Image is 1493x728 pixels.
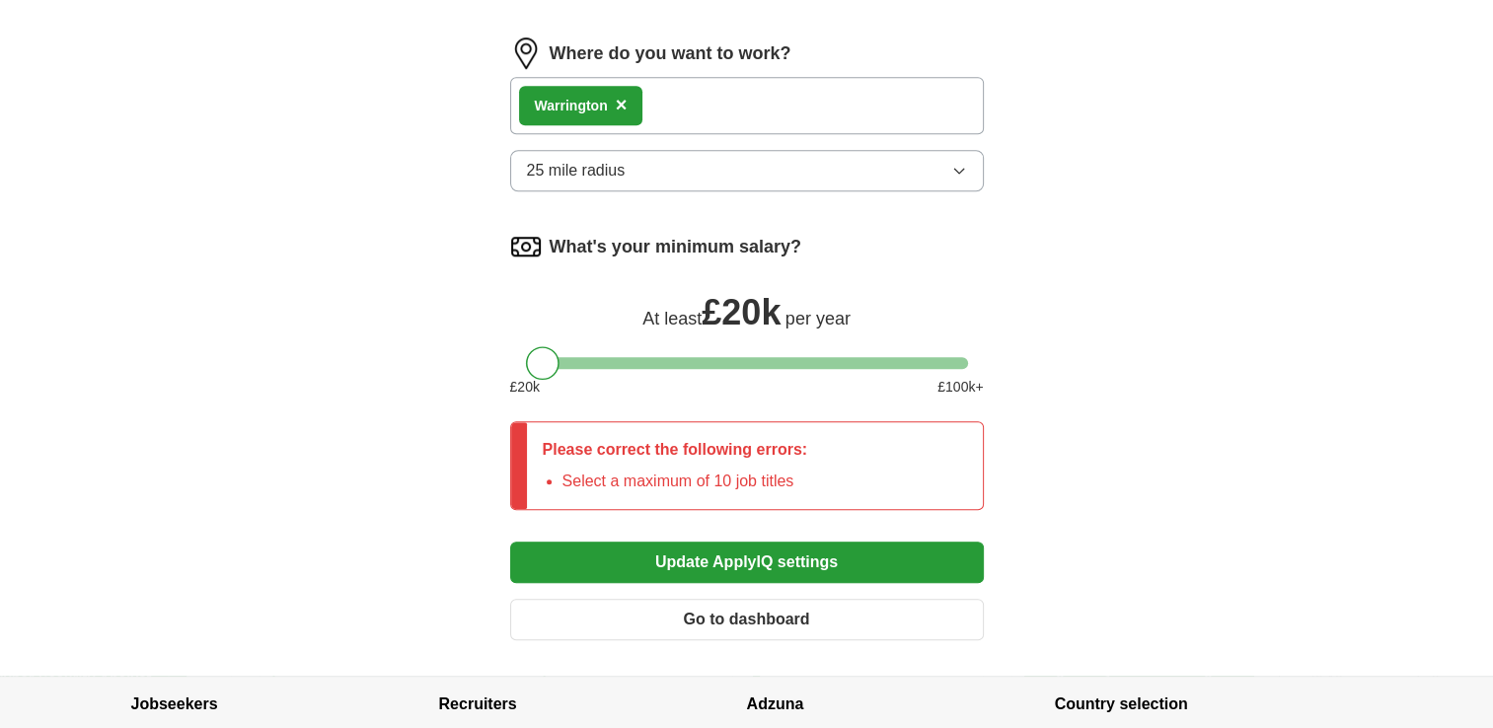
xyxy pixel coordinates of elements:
[616,91,628,120] button: ×
[527,159,626,182] span: 25 mile radius
[510,37,542,69] img: location.png
[702,292,781,332] span: £ 20k
[550,234,801,260] label: What's your minimum salary?
[510,542,984,583] button: Update ApplyIQ settings
[510,599,984,640] button: Go to dashboard
[535,96,608,116] div: Warrington
[937,377,983,398] span: £ 100 k+
[642,309,702,328] span: At least
[616,94,628,115] span: ×
[550,40,791,67] label: Where do you want to work?
[562,470,808,493] li: Select a maximum of 10 job titles
[543,438,808,462] p: Please correct the following errors:
[510,150,984,191] button: 25 mile radius
[785,309,851,328] span: per year
[510,231,542,262] img: salary.png
[510,377,540,398] span: £ 20 k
